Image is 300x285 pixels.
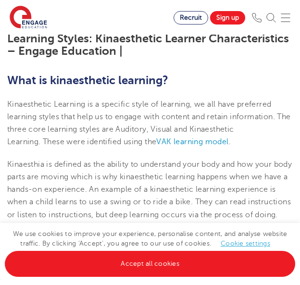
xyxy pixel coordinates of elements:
[10,6,47,30] img: Engage Education
[221,240,270,247] a: Cookie settings
[252,13,262,23] img: Phone
[7,173,291,219] span: inaesthetic learning happens when we have a hands-on experience. An example of a kinaesthetic lea...
[156,137,228,146] a: VAK learning model
[7,32,293,58] h1: Learning Styles: Kinaesthetic Learner Characteristics – Engage Education |
[266,13,276,23] img: Search
[5,251,295,277] a: Accept all cookies
[7,100,291,147] span: Kinaesthetic Learning is a specific style of learning, we all have preferred learning styles that...
[7,160,292,181] span: Kinaesthia is defined as the ability to understand your body and how your body parts are moving w...
[180,14,202,21] span: Recruit
[43,137,156,146] span: These were identified using the
[281,13,290,23] img: Mobile Menu
[210,11,245,25] a: Sign up
[7,72,293,88] h2: What is kinaesthetic learning?
[174,11,208,25] a: Recruit
[229,137,231,146] span: .
[5,230,295,267] span: We use cookies to improve your experience, personalise content, and analyse website traffic. By c...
